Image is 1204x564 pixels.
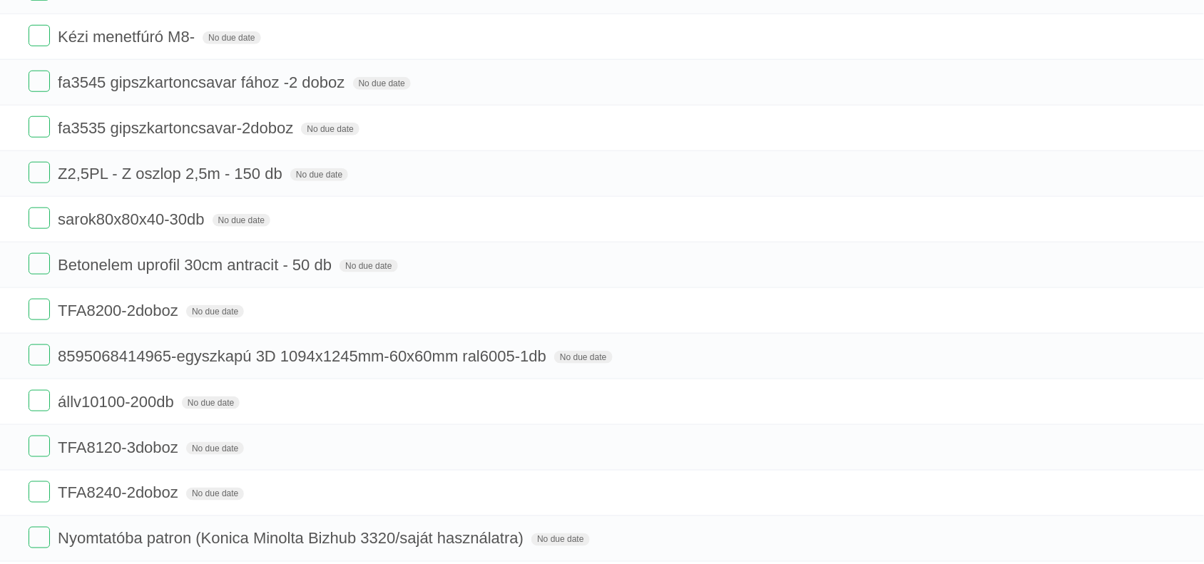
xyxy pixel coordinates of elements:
span: No due date [213,214,270,227]
span: No due date [531,533,589,546]
span: No due date [186,442,244,455]
span: TFA8200-2doboz [58,302,182,319]
label: Done [29,527,50,548]
span: állv10100-200db [58,393,178,411]
span: sarok80x80x40-30db [58,210,208,228]
span: Nyomtatóba patron (Konica Minolta Bizhub 3320/saját használatra) [58,530,527,548]
span: Z2,5PL - Z oszlop 2,5m - 150 db [58,165,286,183]
span: TFA8120-3doboz [58,439,182,456]
span: TFA8240-2doboz [58,484,182,502]
span: No due date [301,123,359,135]
span: No due date [203,31,260,44]
span: No due date [290,168,348,181]
label: Done [29,253,50,275]
label: Done [29,299,50,320]
label: Done [29,71,50,92]
span: No due date [186,488,244,501]
span: Betonelem uprofil 30cm antracit - 50 db [58,256,335,274]
label: Done [29,207,50,229]
label: Done [29,344,50,366]
label: Done [29,25,50,46]
span: No due date [554,351,612,364]
span: No due date [340,260,397,272]
span: No due date [353,77,411,90]
label: Done [29,481,50,503]
label: Done [29,390,50,411]
label: Done [29,436,50,457]
span: Kézi menetfúró M8- [58,28,198,46]
label: Done [29,116,50,138]
span: No due date [182,396,240,409]
span: fa3545 gipszkartoncsavar fához -2 doboz [58,73,348,91]
span: No due date [186,305,244,318]
span: fa3535 gipszkartoncsavar-2doboz [58,119,297,137]
label: Done [29,162,50,183]
span: 8595068414965-egyszkapú 3D 1094x1245mm-60x60mm ral6005-1db [58,347,550,365]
